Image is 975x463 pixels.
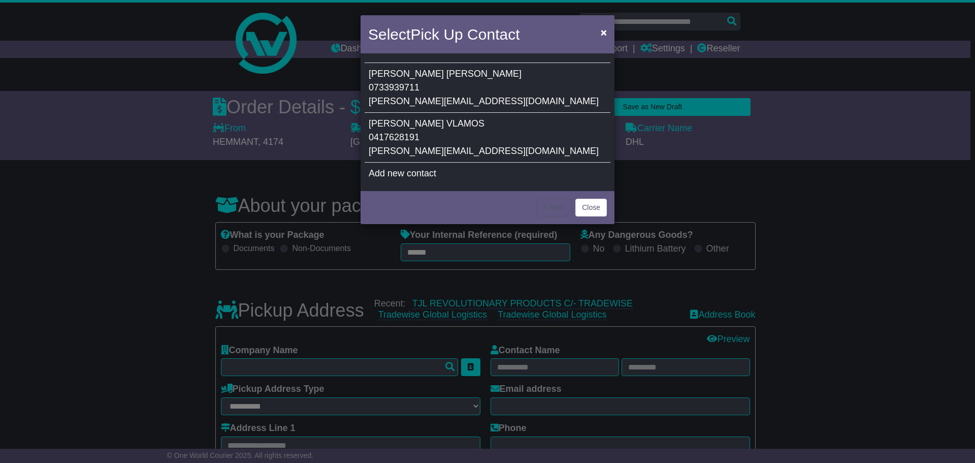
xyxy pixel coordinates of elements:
[410,26,463,43] span: Pick Up
[369,132,419,142] span: 0417628191
[537,199,572,217] button: < Back
[446,69,522,79] span: [PERSON_NAME]
[368,23,519,46] h4: Select
[467,26,519,43] span: Contact
[369,168,436,178] span: Add new contact
[369,82,419,92] span: 0733939711
[369,146,599,156] span: [PERSON_NAME][EMAIL_ADDRESS][DOMAIN_NAME]
[601,26,607,38] span: ×
[575,199,607,217] button: Close
[369,96,599,106] span: [PERSON_NAME][EMAIL_ADDRESS][DOMAIN_NAME]
[369,69,444,79] span: [PERSON_NAME]
[446,118,484,129] span: VLAMOS
[369,118,444,129] span: [PERSON_NAME]
[596,22,612,43] button: Close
